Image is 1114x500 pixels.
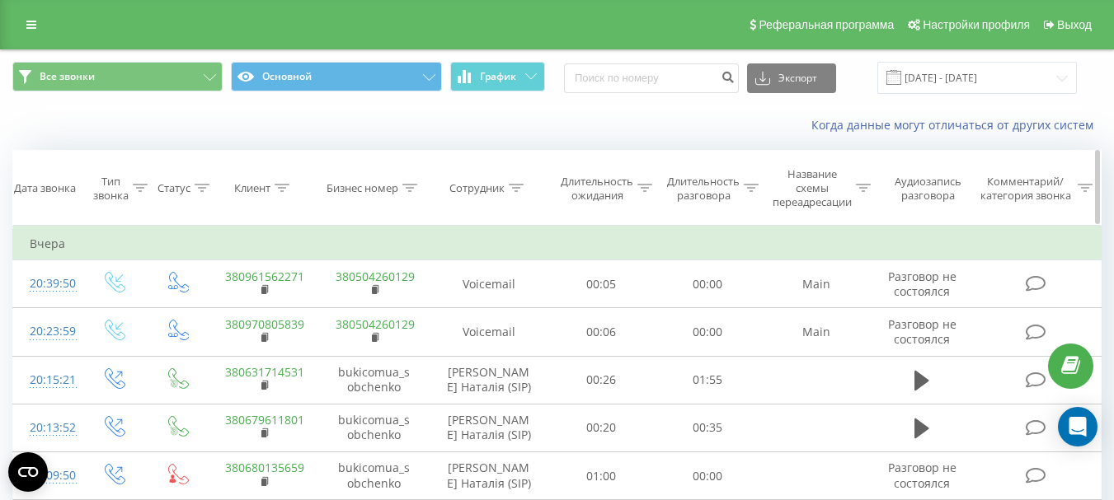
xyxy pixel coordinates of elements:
td: 00:00 [655,260,761,308]
td: Вчера [13,227,1102,260]
div: 20:13:52 [30,412,64,444]
div: 20:15:21 [30,364,64,396]
div: Статус [157,181,190,195]
div: Комментарий/категория звонка [977,175,1074,203]
td: 00:26 [548,356,655,404]
span: Разговор не состоялся [888,269,957,299]
div: Бизнес номер [327,181,398,195]
input: Поиск по номеру [564,63,739,93]
button: Основной [231,62,441,91]
td: [PERSON_NAME] Наталія (SIP) [430,356,548,404]
a: 380961562271 [225,269,304,284]
div: Аудиозапись разговора [886,175,970,203]
div: Название схемы переадресации [773,167,852,209]
td: 00:00 [655,452,761,500]
div: Длительность разговора [667,175,740,203]
td: 01:00 [548,452,655,500]
td: Voicemail [430,260,548,308]
td: Main [761,260,872,308]
div: Тип звонка [93,175,129,203]
td: 00:20 [548,404,655,451]
div: 20:23:59 [30,315,64,348]
div: Клиент [234,181,270,195]
a: 380680135659 [225,460,304,475]
div: Open Intercom Messenger [1058,407,1098,446]
td: 00:05 [548,260,655,308]
td: 00:35 [655,404,761,451]
span: График [480,71,516,82]
div: Длительность ожидания [561,175,633,203]
td: Voicemail [430,308,548,356]
button: Все звонки [12,62,223,91]
div: 20:39:50 [30,268,64,300]
td: Main [761,308,872,356]
td: [PERSON_NAME] Наталія (SIP) [430,452,548,500]
div: Сотрудник [449,181,505,195]
span: Настройки профиля [923,18,1030,31]
span: Выход [1057,18,1092,31]
span: Все звонки [40,70,95,83]
a: Когда данные могут отличаться от других систем [811,117,1102,133]
td: 00:06 [548,308,655,356]
span: Реферальная программа [759,18,894,31]
a: 380679611801 [225,412,304,428]
button: Open CMP widget [8,452,48,492]
a: 380970805839 [225,316,304,332]
td: 00:00 [655,308,761,356]
span: Разговор не состоялся [888,460,957,490]
span: Разговор не состоялся [888,316,957,347]
a: 380504260129 [336,269,415,284]
td: 01:55 [655,356,761,404]
td: [PERSON_NAME] Наталія (SIP) [430,404,548,451]
div: 20:09:50 [30,460,64,492]
a: 380631714531 [225,364,304,380]
td: bukicomua_sobchenko [319,404,430,451]
button: График [450,62,545,91]
button: Экспорт [747,63,836,93]
a: 380504260129 [336,316,415,332]
td: bukicomua_sobchenko [319,356,430,404]
td: bukicomua_sobchenko [319,452,430,500]
div: Дата звонка [14,181,76,195]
